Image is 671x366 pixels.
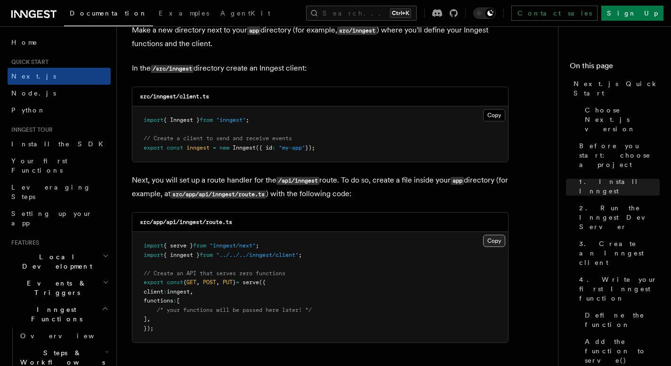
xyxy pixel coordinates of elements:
span: = [213,144,216,151]
span: 4. Write your first Inngest function [579,275,660,303]
span: import [144,117,163,123]
span: 2. Run the Inngest Dev Server [579,203,660,231]
span: Quick start [8,58,49,66]
span: POST [203,279,216,286]
span: [ [177,297,180,304]
span: : [173,297,177,304]
span: Inngest Functions [8,305,102,324]
span: functions [144,297,173,304]
span: "inngest/next" [210,242,256,249]
span: from [193,242,206,249]
span: , [190,288,193,295]
span: Before you start: choose a project [579,141,660,169]
span: serve [243,279,259,286]
a: 3. Create an Inngest client [575,235,660,271]
a: AgentKit [215,3,276,25]
span: export [144,144,163,151]
code: src/inngest/client.ts [140,93,209,100]
a: Overview [16,327,111,344]
span: Setting up your app [11,210,92,227]
span: Define the function [585,310,660,329]
span: Documentation [70,9,147,17]
a: Install the SDK [8,135,111,152]
button: Inngest Functions [8,301,111,327]
button: Search...Ctrl+K [306,6,417,21]
span: Next.js [11,72,56,80]
span: "../../../inngest/client" [216,252,299,258]
span: from [200,117,213,123]
span: const [167,279,183,286]
a: 2. Run the Inngest Dev Server [575,199,660,235]
span: Python [11,106,46,114]
span: ; [246,117,249,123]
span: : [272,144,275,151]
span: 3. Create an Inngest client [579,239,660,267]
span: { [183,279,186,286]
span: , [196,279,200,286]
span: // Create a client to send and receive events [144,135,292,142]
button: Copy [483,109,505,121]
a: 1. Install Inngest [575,173,660,199]
span: import [144,242,163,249]
code: /src/inngest [151,65,194,73]
span: { inngest } [163,252,200,258]
a: Next.js [8,68,111,85]
span: Choose Next.js version [585,105,660,134]
span: Events & Triggers [8,278,103,297]
code: src/app/api/inngest/route.ts [170,191,266,199]
kbd: Ctrl+K [390,8,411,18]
code: src/app/api/inngest/route.ts [140,219,232,225]
code: app [247,27,260,35]
h4: On this page [570,60,660,75]
span: }); [144,325,154,332]
span: "my-app" [279,144,305,151]
span: Home [11,38,38,47]
span: Overview [20,332,117,340]
code: app [451,177,464,185]
a: Your first Functions [8,152,111,179]
a: Node.js [8,85,111,102]
span: PUT [223,279,233,286]
span: } [233,279,236,286]
span: inngest [167,288,190,295]
span: "inngest" [216,117,246,123]
span: AgentKit [220,9,270,17]
span: client [144,288,163,295]
button: Events & Triggers [8,275,111,301]
a: Next.js Quick Start [570,75,660,102]
span: new [219,144,229,151]
a: Documentation [64,3,153,26]
span: GET [186,279,196,286]
button: Local Development [8,248,111,275]
a: Home [8,34,111,51]
span: Local Development [8,252,103,271]
span: ; [299,252,302,258]
a: Leveraging Steps [8,179,111,205]
span: , [216,279,219,286]
span: const [167,144,183,151]
span: // Create an API that serves zero functions [144,270,285,277]
a: Before you start: choose a project [575,137,660,173]
span: inngest [186,144,210,151]
span: Install the SDK [11,140,109,148]
span: ({ [259,279,266,286]
a: Choose Next.js version [581,102,660,137]
button: Toggle dark mode [473,8,496,19]
span: { Inngest } [163,117,200,123]
a: Python [8,102,111,119]
span: Features [8,239,39,247]
span: import [144,252,163,258]
span: { serve } [163,242,193,249]
a: Setting up your app [8,205,111,231]
p: Next, you will set up a route handler for the route. To do so, create a file inside your director... [132,174,509,201]
span: ] [144,316,147,322]
a: Define the function [581,307,660,333]
p: Make a new directory next to your directory (for example, ) where you'll define your Inngest func... [132,24,509,50]
span: Add the function to serve() [585,337,660,365]
span: Examples [159,9,209,17]
span: export [144,279,163,286]
span: 1. Install Inngest [579,177,660,196]
span: Node.js [11,89,56,97]
span: Next.js Quick Start [574,79,660,98]
span: }); [305,144,315,151]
